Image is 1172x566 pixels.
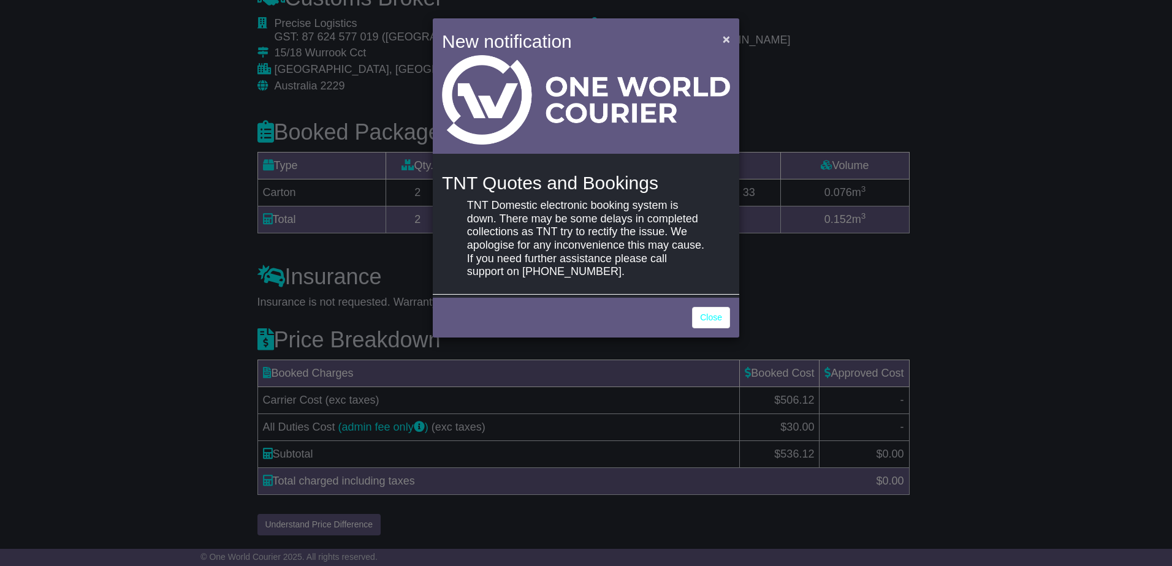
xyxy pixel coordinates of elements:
span: × [723,32,730,46]
h4: TNT Quotes and Bookings [442,173,730,193]
h4: New notification [442,28,705,55]
img: Light [442,55,730,145]
button: Close [717,26,736,51]
a: Close [692,307,730,328]
p: TNT Domestic electronic booking system is down. There may be some delays in completed collections... [467,199,705,279]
